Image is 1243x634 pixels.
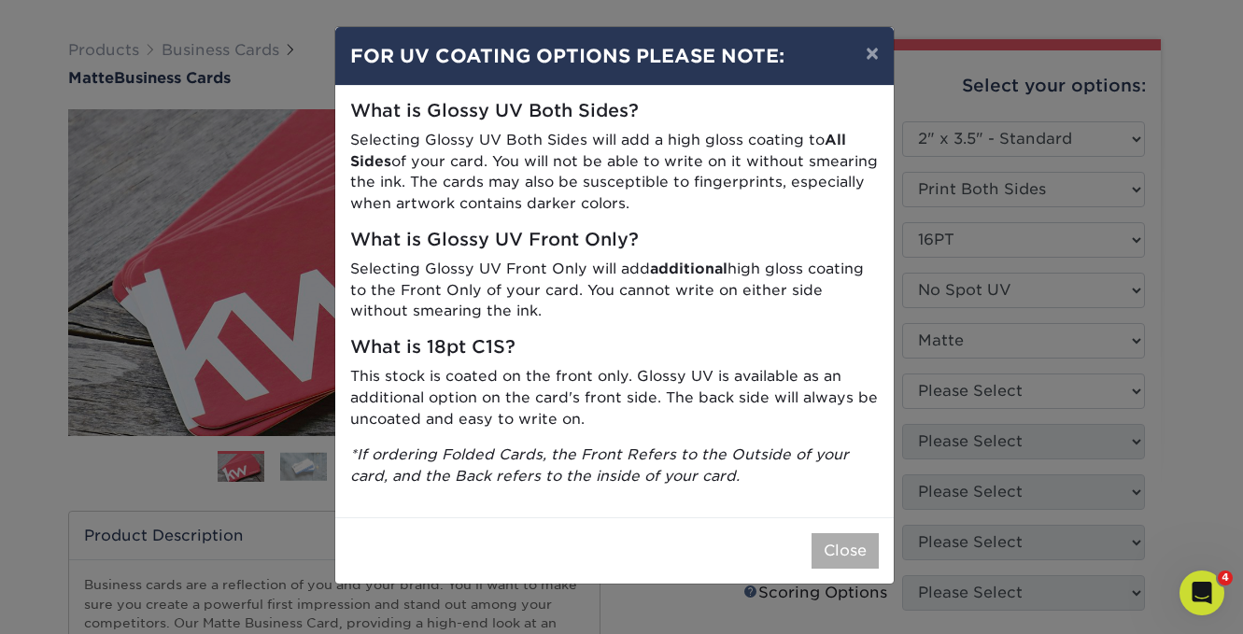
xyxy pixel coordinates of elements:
h5: What is Glossy UV Front Only? [350,230,879,251]
h4: FOR UV COATING OPTIONS PLEASE NOTE: [350,42,879,70]
h5: What is Glossy UV Both Sides? [350,101,879,122]
p: This stock is coated on the front only. Glossy UV is available as an additional option on the car... [350,366,879,430]
p: Selecting Glossy UV Front Only will add high gloss coating to the Front Only of your card. You ca... [350,259,879,322]
strong: All Sides [350,131,846,170]
button: Close [812,533,879,569]
iframe: Intercom live chat [1179,571,1224,615]
h5: What is 18pt C1S? [350,337,879,359]
strong: additional [650,260,727,277]
span: 4 [1218,571,1233,585]
i: *If ordering Folded Cards, the Front Refers to the Outside of your card, and the Back refers to t... [350,445,849,485]
p: Selecting Glossy UV Both Sides will add a high gloss coating to of your card. You will not be abl... [350,130,879,215]
button: × [851,27,894,79]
